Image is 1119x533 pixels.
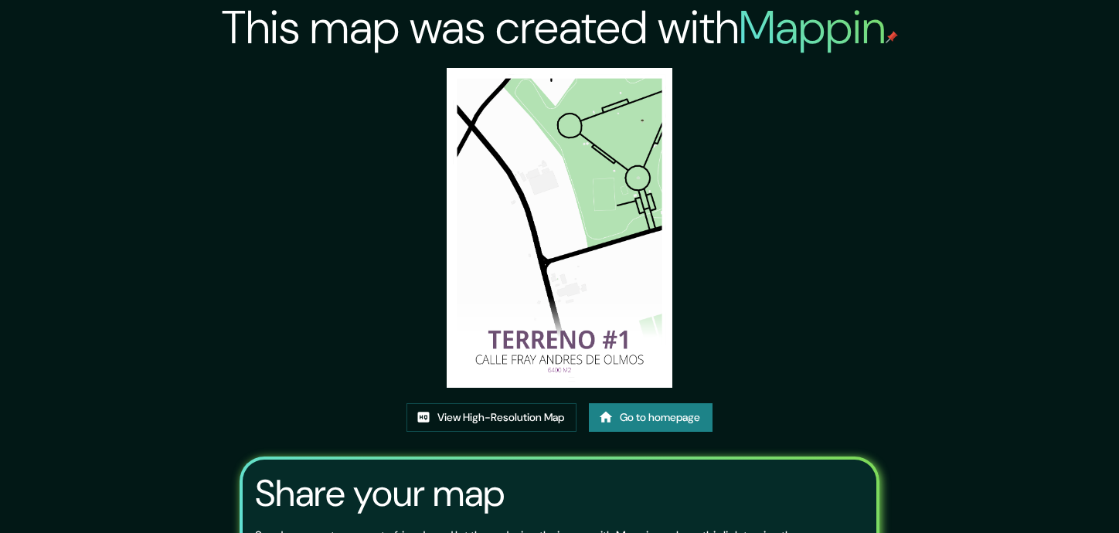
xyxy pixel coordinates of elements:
[447,68,673,388] img: created-map
[255,472,505,515] h3: Share your map
[589,403,713,432] a: Go to homepage
[981,473,1102,516] iframe: Help widget launcher
[406,403,577,432] a: View High-Resolution Map
[886,31,898,43] img: mappin-pin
